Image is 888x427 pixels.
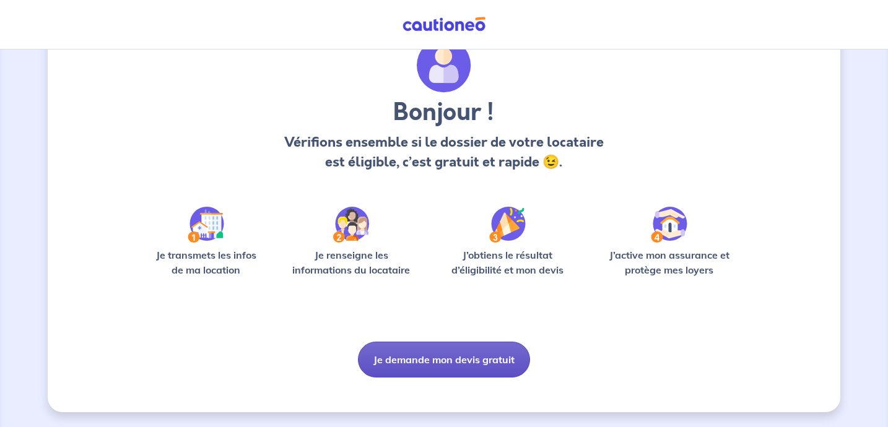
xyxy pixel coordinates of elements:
p: Je renseigne les informations du locataire [285,248,418,277]
p: J’obtiens le résultat d’éligibilité et mon devis [438,248,578,277]
p: Vérifions ensemble si le dossier de votre locataire est éligible, c’est gratuit et rapide 😉. [281,132,607,172]
img: archivate [417,38,471,93]
button: Je demande mon devis gratuit [358,342,530,377]
h3: Bonjour ! [281,98,607,127]
img: Cautioneo [398,17,490,32]
img: /static/f3e743aab9439237c3e2196e4328bba9/Step-3.svg [489,207,526,243]
img: /static/c0a346edaed446bb123850d2d04ad552/Step-2.svg [333,207,369,243]
p: J’active mon assurance et protège mes loyers [597,248,741,277]
img: /static/90a569abe86eec82015bcaae536bd8e6/Step-1.svg [188,207,224,243]
img: /static/bfff1cf634d835d9112899e6a3df1a5d/Step-4.svg [651,207,687,243]
p: Je transmets les infos de ma location [147,248,265,277]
